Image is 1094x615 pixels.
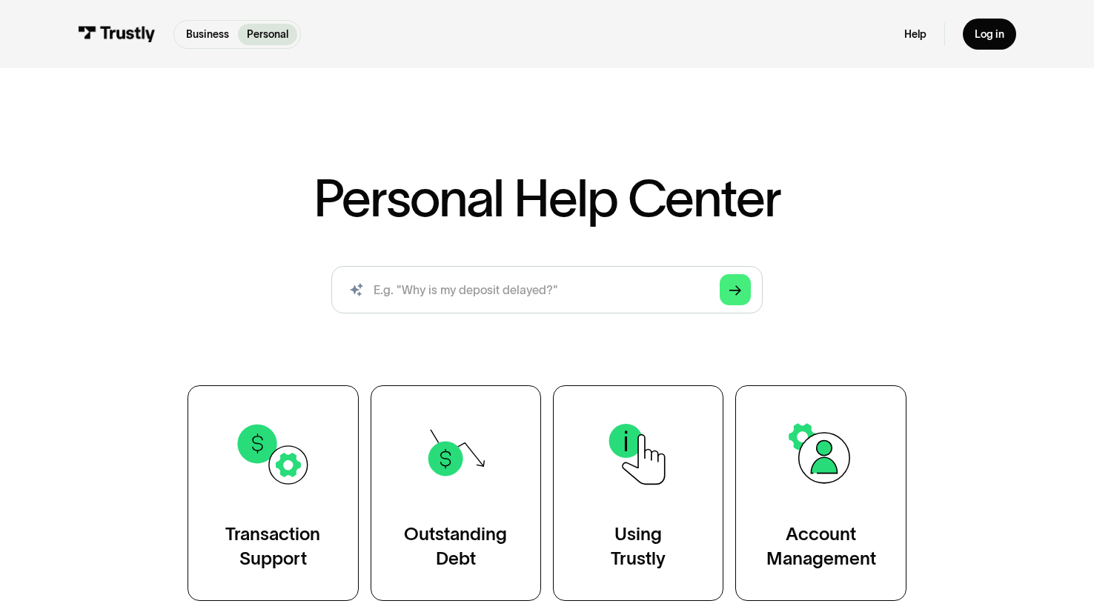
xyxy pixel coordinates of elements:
[247,27,288,42] p: Personal
[177,24,238,45] a: Business
[78,26,155,42] img: Trustly Logo
[611,522,666,570] div: Using Trustly
[766,522,876,570] div: Account Management
[404,522,507,570] div: Outstanding Debt
[314,172,780,224] h1: Personal Help Center
[331,266,763,313] input: search
[331,266,763,313] form: Search
[371,385,541,601] a: OutstandingDebt
[225,522,320,570] div: Transaction Support
[553,385,723,601] a: UsingTrustly
[735,385,906,601] a: AccountManagement
[904,27,926,41] a: Help
[186,27,229,42] p: Business
[963,19,1016,50] a: Log in
[975,27,1004,41] div: Log in
[188,385,358,601] a: TransactionSupport
[238,24,297,45] a: Personal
